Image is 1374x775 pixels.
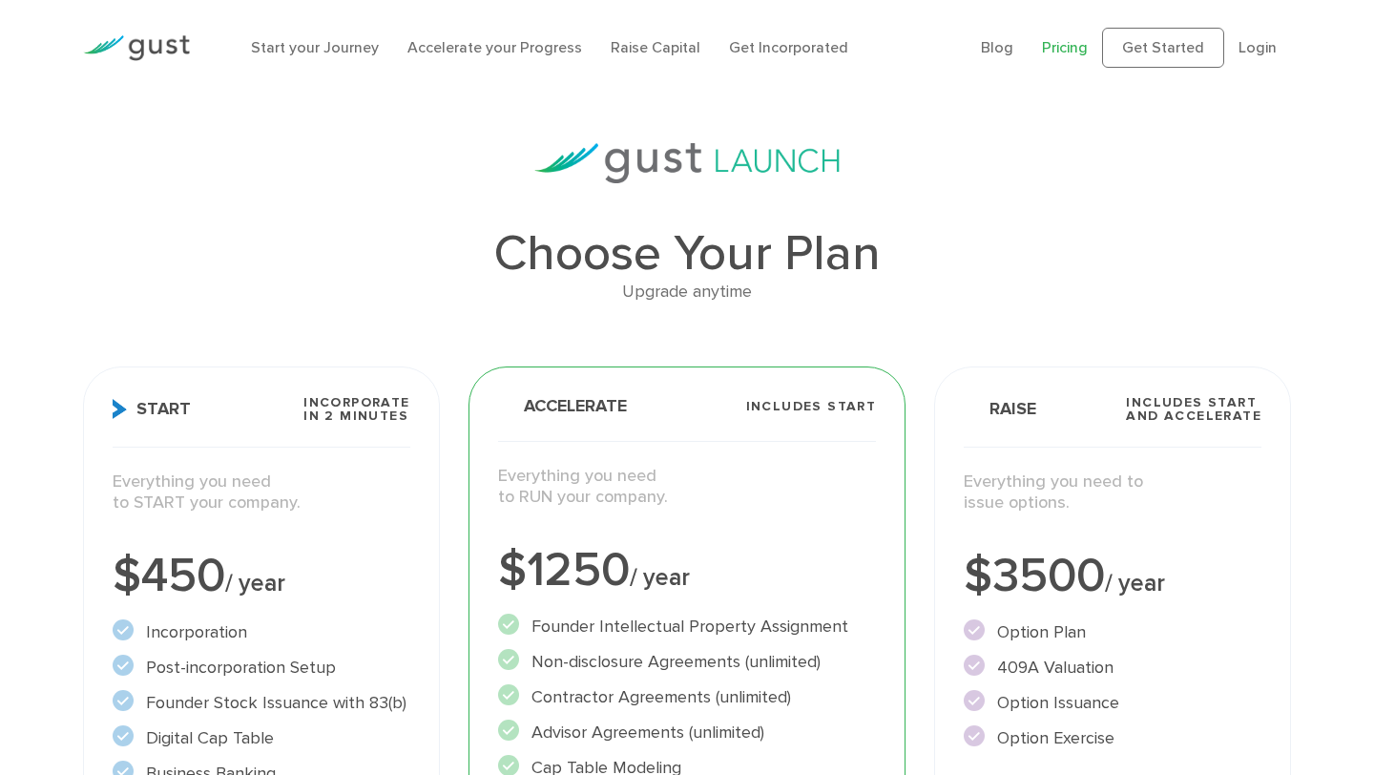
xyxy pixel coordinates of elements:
[498,547,877,595] div: $1250
[113,725,410,751] li: Digital Cap Table
[113,619,410,645] li: Incorporation
[1239,38,1277,56] a: Login
[83,279,1291,306] div: Upgrade anytime
[498,614,877,639] li: Founder Intellectual Property Assignment
[964,655,1261,681] li: 409A Valuation
[498,466,877,509] p: Everything you need to RUN your company.
[83,35,190,61] img: Gust Logo
[498,720,877,745] li: Advisor Agreements (unlimited)
[964,725,1261,751] li: Option Exercise
[746,400,877,413] span: Includes START
[407,38,582,56] a: Accelerate your Progress
[729,38,848,56] a: Get Incorporated
[113,553,410,600] div: $450
[611,38,700,56] a: Raise Capital
[1102,28,1224,68] a: Get Started
[964,553,1261,600] div: $3500
[303,396,409,423] span: Incorporate in 2 Minutes
[534,143,840,183] img: gust-launch-logos.svg
[1105,569,1165,597] span: / year
[964,690,1261,716] li: Option Issuance
[498,684,877,710] li: Contractor Agreements (unlimited)
[1042,38,1088,56] a: Pricing
[251,38,379,56] a: Start your Journey
[964,471,1261,514] p: Everything you need to issue options.
[981,38,1013,56] a: Blog
[113,399,191,419] span: Start
[498,398,627,415] span: Accelerate
[113,690,410,716] li: Founder Stock Issuance with 83(b)
[225,569,285,597] span: / year
[113,471,410,514] p: Everything you need to START your company.
[498,649,877,675] li: Non-disclosure Agreements (unlimited)
[630,563,690,592] span: / year
[1126,396,1261,423] span: Includes START and ACCELERATE
[83,229,1291,279] h1: Choose Your Plan
[964,619,1261,645] li: Option Plan
[113,655,410,681] li: Post-incorporation Setup
[113,399,127,419] img: Start Icon X2
[964,399,1036,419] span: Raise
